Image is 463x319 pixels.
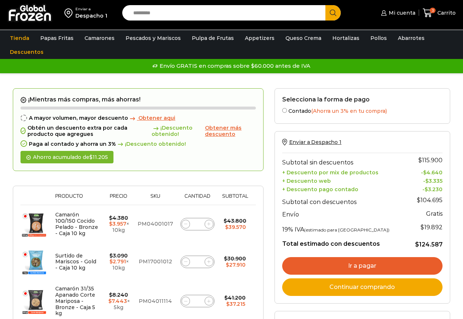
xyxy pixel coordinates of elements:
[224,255,246,262] bdi: 30.900
[425,186,428,193] span: $
[289,139,341,145] span: Enviar a Despacho 1
[108,298,112,304] span: $
[430,8,436,14] span: 3
[225,224,246,230] bdi: 39.570
[75,7,107,12] div: Enviar a
[152,125,204,137] span: ¡Descuento obtenido!
[138,115,175,121] span: Obtener aqui
[304,227,389,233] small: (estimado para [GEOGRAPHIC_DATA])
[52,193,104,205] th: Producto
[415,241,419,248] span: $
[20,151,113,164] div: Ahorro acumulado de
[282,139,341,145] a: Enviar a Despacho 1
[226,301,245,307] bdi: 37.215
[75,12,107,19] div: Despacho 1
[418,157,422,164] span: $
[134,205,177,243] td: PM04001017
[226,261,246,268] bdi: 27.910
[224,294,246,301] bdi: 41.200
[81,31,118,45] a: Camarones
[367,31,391,45] a: Pollos
[418,157,443,164] bdi: 115.900
[109,258,113,265] span: $
[192,296,202,306] input: Product quantity
[109,252,113,259] span: $
[109,258,126,265] bdi: 2.791
[134,193,177,205] th: Sku
[6,31,33,45] a: Tienda
[20,141,256,147] div: Paga al contado y ahorra un 3%
[406,168,443,176] td: -
[224,294,228,301] span: $
[379,5,415,20] a: Mi cuenta
[282,96,443,103] h2: Selecciona la forma de pago
[387,9,415,16] span: Mi cuenta
[104,193,134,205] th: Precio
[282,31,325,45] a: Queso Crema
[109,220,126,227] bdi: 3.957
[37,31,77,45] a: Papas Fritas
[423,169,443,176] bdi: 4.640
[177,193,218,205] th: Cantidad
[282,257,443,275] a: Ir a pagar
[109,220,112,227] span: $
[116,141,186,147] span: ¡Descuento obtenido!
[282,184,406,193] th: + Descuento pago contado
[394,31,428,45] a: Abarrotes
[109,292,112,298] span: $
[134,243,177,281] td: PM17001012
[20,115,256,121] div: A mayor volumen, mayor descuento
[20,96,256,103] h2: ¡Mientras más compras, más ahorras!
[282,207,406,220] th: Envío
[224,255,227,262] span: $
[282,235,406,249] th: Total estimado con descuentos
[109,215,128,221] bdi: 4.380
[417,197,421,204] span: $
[282,278,443,296] a: Continuar comprando
[218,193,252,205] th: Subtotal
[329,31,363,45] a: Hortalizas
[6,45,47,59] a: Descuentos
[224,218,227,224] span: $
[205,125,242,137] span: Obtener más descuento
[282,193,406,207] th: Subtotal con descuentos
[55,252,96,271] a: Surtido de Mariscos - Gold - Caja 10 kg
[421,224,424,231] span: $
[225,224,228,230] span: $
[109,252,128,259] bdi: 3.090
[421,224,443,231] span: 19.892
[282,108,287,113] input: Contado(Ahorra un 3% en tu compra)
[188,31,238,45] a: Pulpa de Frutas
[282,107,443,114] label: Contado
[108,298,127,304] bdi: 7.443
[425,178,429,184] span: $
[425,186,443,193] bdi: 3.230
[282,220,406,235] th: 19% IVA
[226,301,229,307] span: $
[425,178,443,184] bdi: 3.335
[282,153,406,168] th: Subtotal sin descuentos
[417,197,443,204] bdi: 104.695
[192,257,202,267] input: Product quantity
[55,211,98,236] a: Camarón 100/150 Cocido Pelado - Bronze - Caja 10 kg
[122,31,184,45] a: Pescados y Mariscos
[406,184,443,193] td: -
[104,205,134,243] td: × 10kg
[423,169,426,176] span: $
[311,108,387,114] span: (Ahorra un 3% en tu compra)
[104,243,134,281] td: × 10kg
[89,154,108,160] bdi: 11.205
[224,218,246,224] bdi: 43.800
[282,168,406,176] th: + Descuento por mix de productos
[426,210,443,217] strong: Gratis
[406,176,443,185] td: -
[241,31,278,45] a: Appetizers
[109,215,112,221] span: $
[20,125,256,137] div: Obtén un descuento extra por cada producto que agregues
[128,115,175,121] a: Obtener aqui
[282,176,406,185] th: + Descuento web
[325,5,341,21] button: Search button
[423,4,456,22] a: 3 Carrito
[55,285,95,316] a: Camarón 31/35 Apanado Corte Mariposa - Bronze - Caja 5 kg
[226,261,229,268] span: $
